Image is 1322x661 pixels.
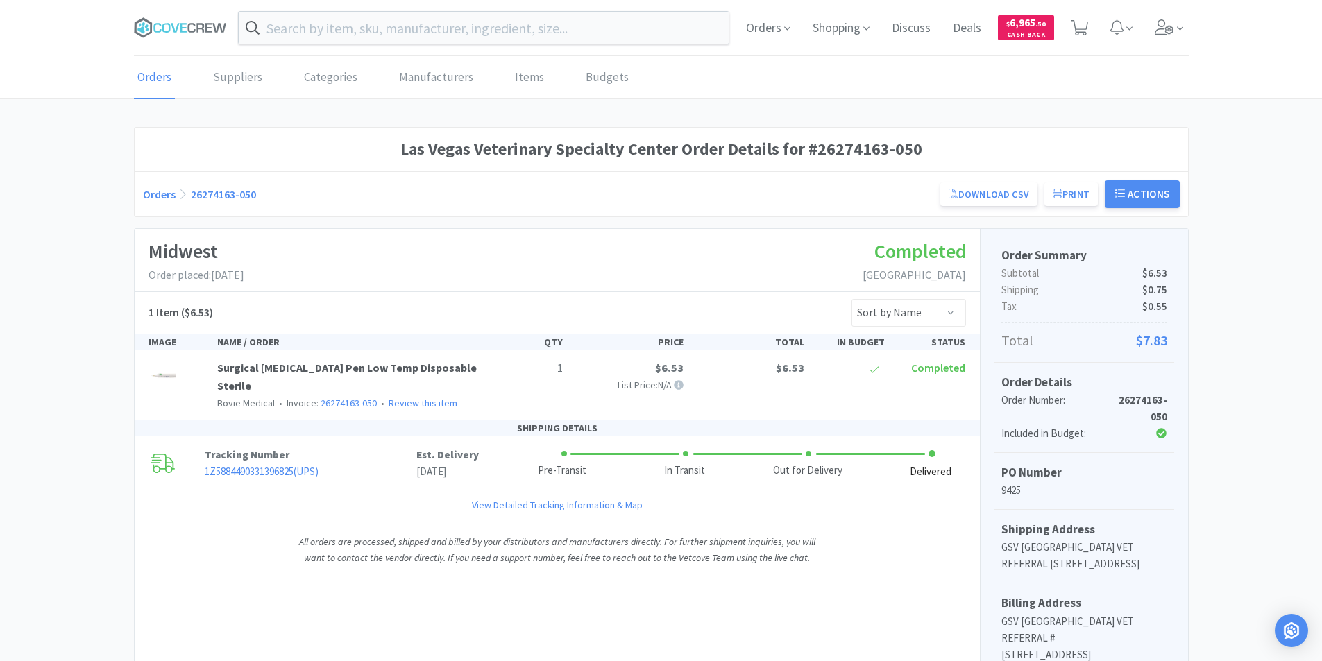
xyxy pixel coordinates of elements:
p: Est. Delivery [416,447,479,463]
p: Tax [1001,298,1167,315]
span: $6.53 [1142,265,1167,282]
span: 1 Item [149,305,179,319]
h5: ($6.53) [149,304,213,322]
h5: Billing Address [1001,594,1167,612]
span: Bovie Medical [217,397,275,409]
span: 6,965 [1006,16,1046,29]
span: Completed [911,361,965,375]
a: Orders [134,57,175,99]
h1: Las Vegas Veterinary Specialty Center Order Details for #26274163-050 [143,136,1180,162]
div: Included in Budget: [1001,425,1112,442]
a: View Detailed Tracking Information & Map [472,497,643,513]
div: In Transit [664,463,705,479]
a: Review this item [389,397,457,409]
span: $0.75 [1142,282,1167,298]
a: 1Z5884490331396825(UPS) [205,465,319,478]
p: Subtotal [1001,265,1167,282]
p: Order placed: [DATE] [149,266,244,284]
div: Pre-Transit [538,463,586,479]
p: 1 [493,359,563,377]
p: [GEOGRAPHIC_DATA] [863,266,966,284]
a: $6,965.50Cash Back [998,9,1054,46]
a: Download CSV [940,182,1037,206]
p: Tracking Number [205,447,416,463]
a: Items [511,57,548,99]
h5: Order Summary [1001,246,1167,265]
a: 26274163-050 [191,187,256,201]
p: 9425 [1001,482,1167,499]
div: SHIPPING DETAILS [135,420,980,436]
span: . 50 [1035,19,1046,28]
strong: 26274163-050 [1119,393,1167,423]
span: Cash Back [1006,31,1046,40]
p: Total [1001,329,1167,352]
div: IMAGE [143,334,212,350]
p: GSV [GEOGRAPHIC_DATA] VET REFERRAL [STREET_ADDRESS] [1001,539,1167,572]
a: Discuss [886,22,936,35]
h1: Midwest [149,236,244,267]
p: GSV [GEOGRAPHIC_DATA] VET REFERRAL # [1001,613,1167,646]
button: Print [1044,182,1098,206]
span: • [277,397,285,409]
img: f9a9b2a9871b405e8d8b439e17a66929_710849.jpeg [149,359,179,390]
div: NAME / ORDER [212,334,488,350]
a: Surgical [MEDICAL_DATA] Pen Low Temp Disposable Sterile [217,361,477,393]
div: Delivered [910,464,951,480]
input: Search by item, sku, manufacturer, ingredient, size... [239,12,729,44]
p: [DATE] [416,463,479,480]
h5: PO Number [1001,463,1167,482]
span: • [379,397,387,409]
div: Order Number: [1001,392,1112,425]
div: STATUS [890,334,971,350]
a: Manufacturers [396,57,477,99]
div: IN BUDGET [810,334,890,350]
span: Invoice: [275,397,377,409]
i: All orders are processed, shipped and billed by your distributors and manufacturers directly. For... [299,535,815,563]
a: Deals [947,22,987,35]
span: Completed [874,239,966,264]
p: Shipping [1001,282,1167,298]
a: Suppliers [210,57,266,99]
a: Categories [300,57,361,99]
a: 26274163-050 [321,397,377,409]
div: Open Intercom Messenger [1275,614,1308,647]
button: Actions [1105,180,1180,208]
span: $0.55 [1142,298,1167,315]
div: PRICE [568,334,689,350]
div: TOTAL [689,334,810,350]
a: Budgets [582,57,632,99]
span: $ [1006,19,1010,28]
div: QTY [488,334,568,350]
h5: Order Details [1001,373,1167,392]
p: List Price: N/A [574,377,684,393]
h5: Shipping Address [1001,520,1167,539]
span: $6.53 [776,361,804,375]
a: Orders [143,187,176,201]
span: $6.53 [655,361,684,375]
span: $7.83 [1136,329,1167,352]
div: Out for Delivery [773,463,842,479]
